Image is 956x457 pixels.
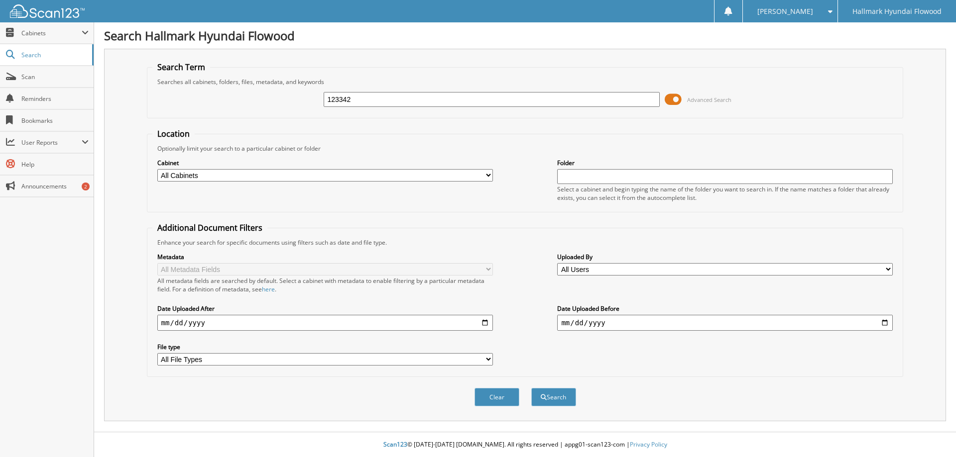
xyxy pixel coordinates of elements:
img: scan123-logo-white.svg [10,4,85,18]
h1: Search Hallmark Hyundai Flowood [104,27,946,44]
div: Enhance your search for specific documents using filters such as date and file type. [152,238,898,247]
label: Date Uploaded After [157,304,493,313]
div: Optionally limit your search to a particular cabinet or folder [152,144,898,153]
input: start [157,315,493,331]
button: Clear [475,388,519,406]
a: Privacy Policy [630,440,667,449]
div: 2 [82,183,90,190]
span: Scan123 [383,440,407,449]
span: Hallmark Hyundai Flowood [852,8,942,14]
span: [PERSON_NAME] [757,8,813,14]
label: Folder [557,159,893,167]
label: Metadata [157,253,493,261]
div: All metadata fields are searched by default. Select a cabinet with metadata to enable filtering b... [157,276,493,293]
label: Uploaded By [557,253,893,261]
div: Searches all cabinets, folders, files, metadata, and keywords [152,78,898,86]
legend: Search Term [152,62,210,73]
span: Reminders [21,94,89,103]
span: Scan [21,73,89,81]
div: Select a cabinet and begin typing the name of the folder you want to search in. If the name match... [557,185,893,202]
span: Bookmarks [21,116,89,125]
iframe: Chat Widget [906,409,956,457]
button: Search [531,388,576,406]
label: File type [157,343,493,351]
legend: Additional Document Filters [152,222,267,233]
label: Date Uploaded Before [557,304,893,313]
input: end [557,315,893,331]
label: Cabinet [157,159,493,167]
span: Help [21,160,89,169]
span: Cabinets [21,29,82,37]
a: here [262,285,275,293]
span: Search [21,51,87,59]
legend: Location [152,128,195,139]
span: User Reports [21,138,82,147]
span: Announcements [21,182,89,190]
span: Advanced Search [687,96,731,103]
div: © [DATE]-[DATE] [DOMAIN_NAME]. All rights reserved | appg01-scan123-com | [94,433,956,457]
